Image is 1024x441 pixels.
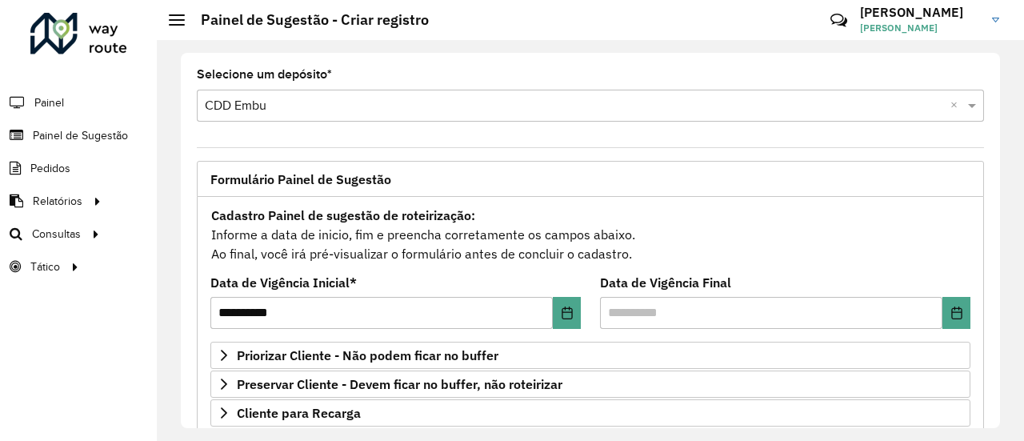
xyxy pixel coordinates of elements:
[33,127,128,144] span: Painel de Sugestão
[860,5,980,20] h3: [PERSON_NAME]
[210,399,970,427] a: Cliente para Recarga
[942,297,970,329] button: Choose Date
[237,349,498,362] span: Priorizar Cliente - Não podem ficar no buffer
[860,21,980,35] span: [PERSON_NAME]
[33,193,82,210] span: Relatórios
[210,371,970,398] a: Preservar Cliente - Devem ficar no buffer, não roteirizar
[210,273,357,292] label: Data de Vigência Inicial
[600,273,731,292] label: Data de Vigência Final
[185,11,429,29] h2: Painel de Sugestão - Criar registro
[822,3,856,38] a: Contato Rápido
[210,342,970,369] a: Priorizar Cliente - Não podem ficar no buffer
[210,173,391,186] span: Formulário Painel de Sugestão
[553,297,581,329] button: Choose Date
[30,259,60,275] span: Tático
[211,207,475,223] strong: Cadastro Painel de sugestão de roteirização:
[950,96,964,115] span: Clear all
[34,94,64,111] span: Painel
[32,226,81,243] span: Consultas
[237,378,562,391] span: Preservar Cliente - Devem ficar no buffer, não roteirizar
[210,205,970,264] div: Informe a data de inicio, fim e preencha corretamente os campos abaixo. Ao final, você irá pré-vi...
[197,65,332,84] label: Selecione um depósito
[237,407,361,419] span: Cliente para Recarga
[30,160,70,177] span: Pedidos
